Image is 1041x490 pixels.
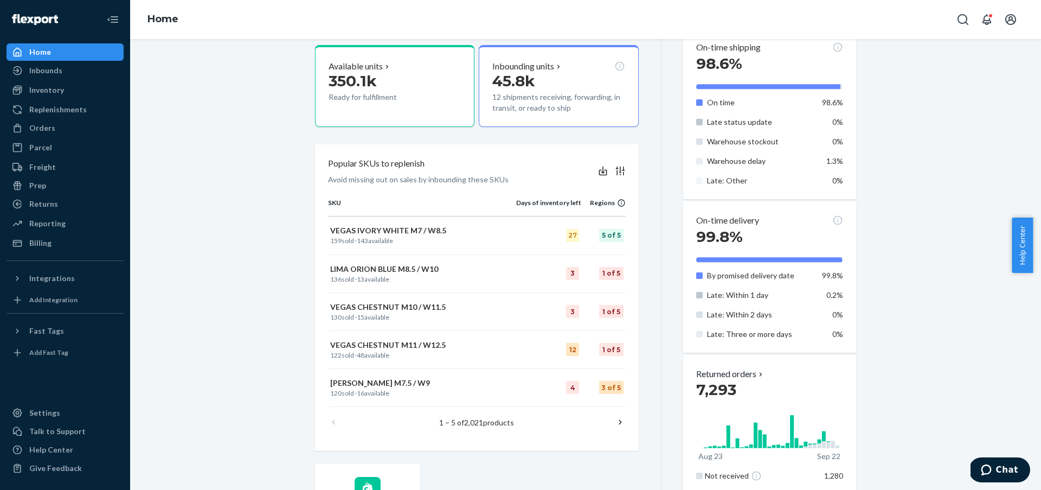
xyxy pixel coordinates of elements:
button: Open account menu [1000,9,1021,30]
p: VEGAS CHESTNUT M11 / W12.5 [330,340,514,351]
span: 159 [330,237,342,245]
div: Freight [29,162,56,173]
a: Settings [7,404,124,422]
span: 99.8% [822,271,843,280]
a: Home [7,43,124,61]
button: Open notifications [976,9,998,30]
p: VEGAS IVORY WHITE M7 / W8.5 [330,225,514,236]
span: 98.6% [696,54,742,73]
p: By promised delivery date [707,270,814,281]
div: 4 [566,381,579,394]
div: 1 of 5 [599,343,624,356]
span: 15 [357,313,364,321]
a: Orders [7,119,124,137]
p: Available units [329,60,383,73]
p: sold · available [330,313,514,322]
p: sold · available [330,351,514,360]
p: Late: Within 2 days [707,309,814,320]
p: Warehouse delay [707,156,814,167]
span: 1,280 [824,471,843,480]
p: Late: Other [707,175,814,186]
p: sold · available [330,389,514,398]
div: Billing [29,238,52,249]
div: Parcel [29,142,52,153]
span: 350.1k [329,72,377,90]
a: Add Integration [7,291,124,309]
span: 120 [330,389,342,397]
div: Add Fast Tag [29,348,68,357]
div: Regions [581,198,626,207]
div: 5 of 5 [599,229,624,242]
div: Integrations [29,273,75,284]
a: Add Fast Tag [7,344,124,361]
button: Inbounding units45.8k12 shipments receiving, forwarding, in transit, or ready to ship [479,45,638,128]
div: Replenishments [29,104,87,115]
div: 27 [566,229,579,242]
span: 0.2% [826,290,843,300]
button: Close Navigation [102,9,124,30]
p: Late: Three or more days [707,329,814,340]
div: 1 of 5 [599,267,624,280]
p: On time [707,97,814,108]
p: 12 shipments receiving, forwarding, in transit, or ready to ship [492,92,625,113]
a: Reporting [7,215,124,232]
div: Prep [29,180,46,191]
a: Billing [7,234,124,252]
span: 16 [357,389,364,397]
div: Fast Tags [29,326,64,336]
div: 12 [566,343,579,356]
span: 45.8k [492,72,535,90]
button: Returned orders [696,368,765,380]
div: Reporting [29,218,66,229]
a: Returns [7,195,124,213]
img: Flexport logo [12,14,58,25]
button: Available units350.1kReady for fulfillment [315,45,474,128]
span: 1.3% [826,156,843,166]
p: VEGAS CHESTNUT M10 / W11.5 [330,302,514,313]
p: Aug 23 [698,451,723,462]
div: 3 of 5 [599,381,624,394]
span: 2,021 [464,418,483,427]
p: LIMA ORION BLUE M8.5 / W10 [330,264,514,275]
div: 3 [566,305,579,318]
p: sold · available [330,275,514,284]
p: Avoid missing out on sales by inbounding these SKUs [328,174,509,185]
a: Inventory [7,81,124,99]
a: Prep [7,177,124,194]
div: Settings [29,408,60,418]
span: 48 [357,351,364,359]
a: Parcel [7,139,124,156]
a: Help Center [7,441,124,459]
button: Open Search Box [952,9,974,30]
span: 143 [357,237,368,245]
span: 136 [330,275,342,283]
p: Ready for fulfillment [329,92,429,103]
span: 122 [330,351,342,359]
span: 0% [832,137,843,146]
div: Inbounds [29,65,62,76]
div: Give Feedback [29,463,82,474]
p: Sep 22 [817,451,840,462]
th: Days of inventory left [516,198,581,217]
p: Late status update [707,117,814,128]
span: 0% [832,310,843,319]
button: Integrations [7,270,124,287]
div: Talk to Support [29,426,86,437]
a: Home [147,13,178,25]
p: Late: Within 1 day [707,290,814,301]
a: Inbounds [7,62,124,79]
button: Fast Tags [7,322,124,340]
button: Talk to Support [7,423,124,440]
p: 1 – 5 of products [439,417,514,428]
iframe: Opens a widget where you can chat to one of our agents [971,457,1030,485]
p: Inbounding units [492,60,554,73]
button: Help Center [1012,218,1033,273]
span: 13 [357,275,364,283]
span: 130 [330,313,342,321]
div: Not received [705,470,816,481]
ol: breadcrumbs [139,4,187,35]
p: [PERSON_NAME] M7.5 / W9 [330,378,514,389]
p: On-time delivery [696,214,759,227]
